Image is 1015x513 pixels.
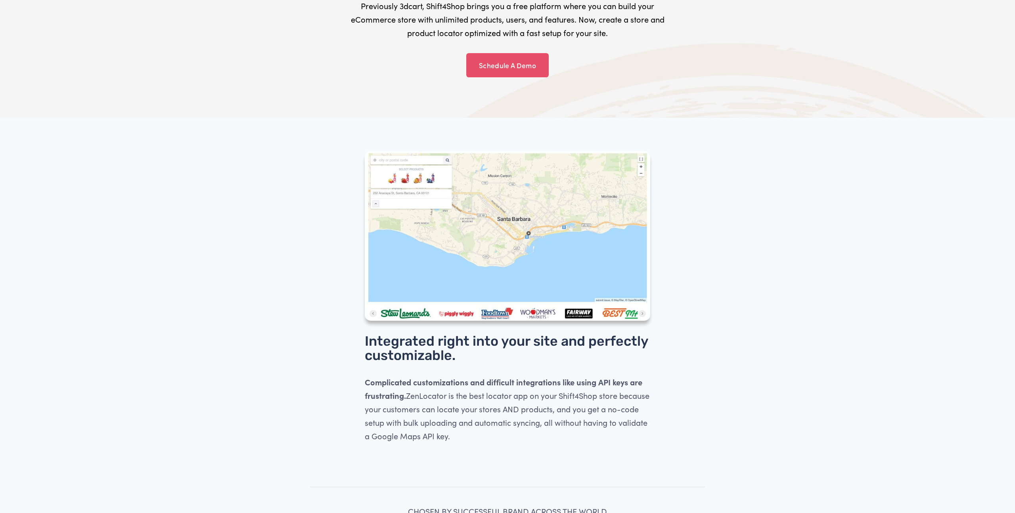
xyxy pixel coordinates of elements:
span: Integrated right into your site and perfectly customizable. [365,333,651,364]
a: Schedule A Demo [466,53,549,78]
strong: Complicated customizations and difficult integrations like using API keys are frustrating. [365,377,644,401]
span: ZenLocator is the best locator app on your Shift4Shop store because your customers can locate you... [365,377,651,441]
